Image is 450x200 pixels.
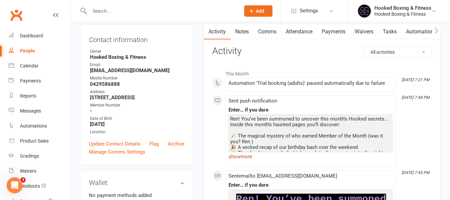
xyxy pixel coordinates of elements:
[401,24,441,39] a: Automations
[20,153,39,159] div: Gradings
[350,24,378,39] a: Waivers
[228,107,392,113] div: Enter… if you dare
[20,63,39,68] div: Calendar
[89,140,141,148] a: Update Contact Details
[90,62,185,68] div: Email
[9,88,70,104] a: Reports
[7,177,23,193] iframe: Intercom live chat
[20,183,40,189] div: Workouts
[402,170,429,175] i: [DATE] 7:45 PM
[20,93,36,98] div: Reports
[20,168,36,174] div: Waivers
[89,148,145,156] a: Manage Comms Settings
[204,24,230,39] a: Activity
[20,177,26,183] span: 3
[212,46,432,56] h3: Activity
[228,173,337,179] span: Sent email to [EMAIL_ADDRESS][DOMAIN_NAME]
[253,24,281,39] a: Comms
[89,179,185,186] h3: Wallet
[90,48,185,55] div: Owner
[20,33,43,38] div: Dashboard
[90,108,185,114] strong: -
[281,24,317,39] a: Attendance
[230,116,391,173] div: Ren! You’ve been summoned to uncover this month’s Hooked secrets... Inside this month’s haunted p...
[378,24,401,39] a: Tasks
[90,67,185,73] strong: [EMAIL_ADDRESS][DOMAIN_NAME]
[228,98,277,104] span: Sent push notification
[20,123,47,129] div: Automations
[9,104,70,119] a: Messages
[20,108,41,114] div: Messages
[317,24,350,39] a: Payments
[358,4,371,18] img: thumb_image1731986243.png
[90,89,185,95] div: Address
[228,152,392,161] a: show more
[9,58,70,73] a: Calendar
[20,138,49,144] div: Product Sales
[20,48,35,53] div: People
[90,81,185,87] strong: 0429586888
[90,102,185,109] div: Member Number
[230,24,253,39] a: Notes
[90,129,185,135] div: Location
[90,116,185,122] div: Date of Birth
[9,179,70,194] a: Workouts
[88,6,235,16] input: Search...
[9,73,70,88] a: Payments
[228,182,392,188] div: Enter… if you dare
[402,95,429,100] i: [DATE] 7:48 PM
[168,140,185,148] a: Archive
[90,121,185,127] strong: [DATE]
[8,7,25,23] a: Clubworx
[90,94,185,101] strong: [STREET_ADDRESS]
[300,3,318,18] span: Settings
[9,149,70,164] a: Gradings
[89,33,185,43] h3: Contact information
[374,11,431,17] div: Hooked Boxing & Fitness
[150,140,159,148] a: Flag
[89,191,185,199] li: No payment methods added
[9,43,70,58] a: People
[212,67,432,77] li: This Month
[244,5,272,17] button: Add
[9,134,70,149] a: Product Sales
[90,54,185,60] strong: Hooked Boxing & Fitness
[374,5,431,11] div: Hooked Boxing & Fitness
[256,8,264,14] span: Add
[228,80,392,86] div: Automation 'Trial booking (adults)' paused automatically due to failure
[9,28,70,43] a: Dashboard
[90,75,185,81] div: Mobile Number
[402,77,429,82] i: [DATE] 7:21 PM
[9,164,70,179] a: Waivers
[20,78,41,83] div: Payments
[9,119,70,134] a: Automations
